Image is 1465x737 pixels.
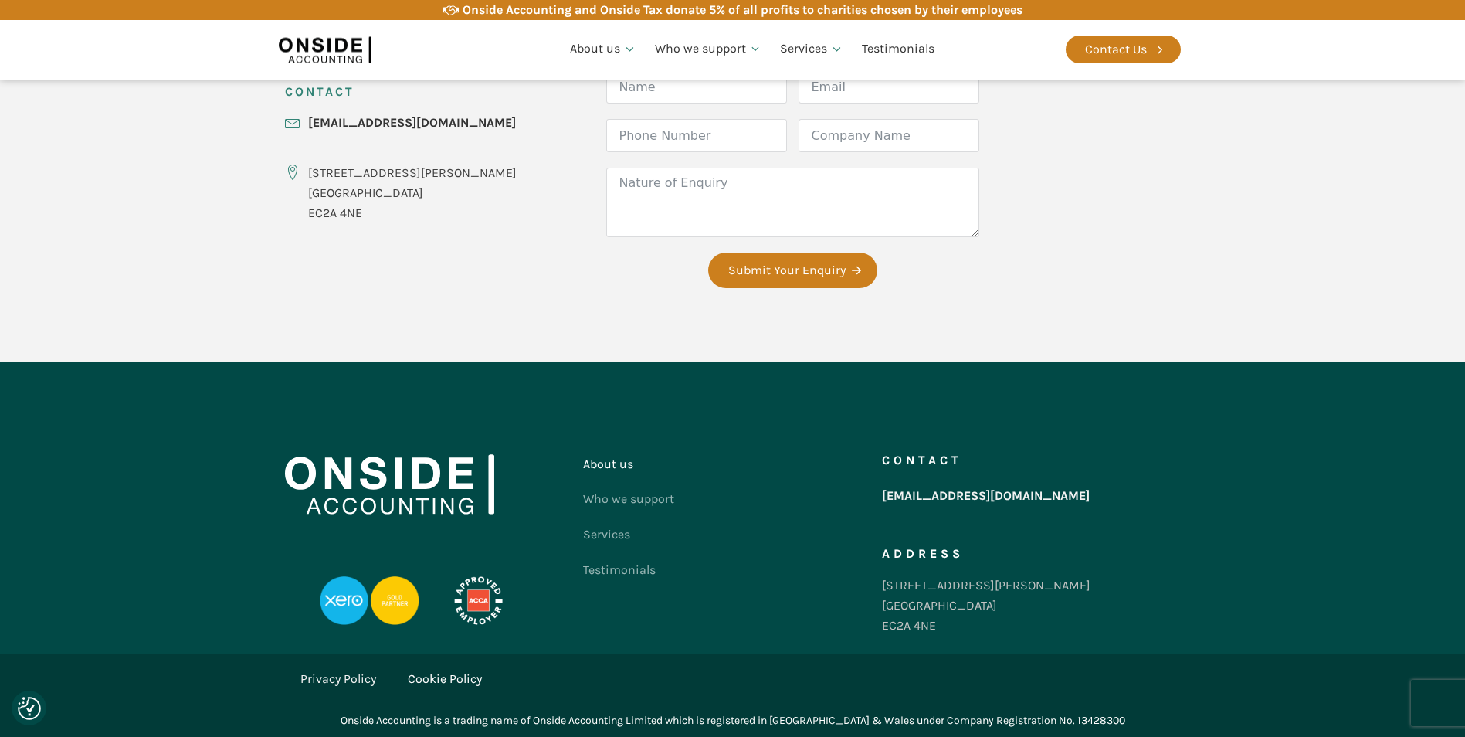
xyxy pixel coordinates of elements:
input: Company Name [799,119,979,152]
img: Onside Accounting [279,32,371,67]
a: Services [771,23,853,76]
a: About us [561,23,646,76]
a: Who we support [583,481,674,517]
h3: CONTACT [285,70,354,113]
textarea: Nature of Enquiry [606,168,979,237]
a: Testimonials [583,552,674,588]
a: Contact Us [1066,36,1181,63]
button: Consent Preferences [18,697,41,720]
input: Email [799,70,979,104]
a: [EMAIL_ADDRESS][DOMAIN_NAME] [308,113,516,133]
a: Who we support [646,23,771,76]
img: APPROVED-EMPLOYER-PROFESSIONAL-DEVELOPMENT-REVERSED_LOGO [435,576,521,626]
button: Submit Your Enquiry [708,253,877,288]
a: Cookie Policy [408,669,482,689]
img: Revisit consent button [18,697,41,720]
div: [STREET_ADDRESS][PERSON_NAME] [GEOGRAPHIC_DATA] EC2A 4NE [882,576,1090,635]
a: Privacy Policy [300,669,376,689]
input: Phone Number [606,119,787,152]
div: [STREET_ADDRESS][PERSON_NAME] [GEOGRAPHIC_DATA] EC2A 4NE [308,163,517,222]
div: Onside Accounting is a trading name of Onside Accounting Limited which is registered in [GEOGRAPH... [341,712,1125,729]
input: Name [606,70,787,104]
div: Contact Us [1085,39,1147,59]
h5: Address [882,548,964,560]
a: Services [583,517,674,552]
h5: Contact [882,454,962,467]
img: Onside Accounting [285,454,494,515]
a: [EMAIL_ADDRESS][DOMAIN_NAME] [882,482,1090,510]
a: Testimonials [853,23,944,76]
a: About us [583,447,674,482]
